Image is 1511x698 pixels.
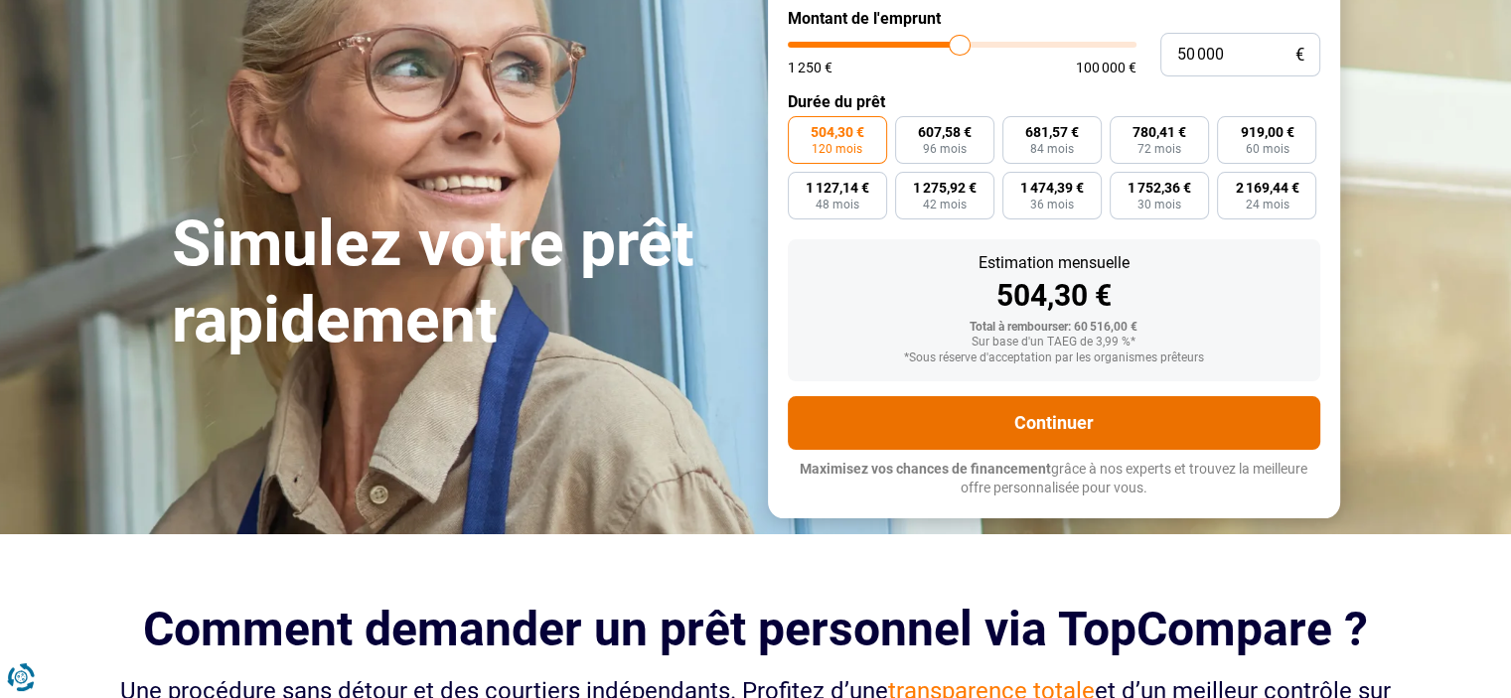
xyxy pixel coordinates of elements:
span: 36 mois [1030,199,1074,210]
label: Durée du prêt [788,92,1320,111]
span: 100 000 € [1076,61,1136,74]
span: 919,00 € [1240,125,1293,139]
span: 1 250 € [788,61,832,74]
h2: Comment demander un prêt personnel via TopCompare ? [112,602,1400,656]
span: 48 mois [816,199,859,210]
label: Montant de l'emprunt [788,9,1320,28]
span: 681,57 € [1025,125,1079,139]
span: 72 mois [1137,143,1181,155]
div: Sur base d'un TAEG de 3,99 %* [804,336,1304,349]
div: 504,30 € [804,281,1304,311]
button: Continuer [788,396,1320,450]
span: 30 mois [1137,199,1181,210]
div: *Sous réserve d'acceptation par les organismes prêteurs [804,351,1304,365]
span: € [1295,47,1304,64]
span: 1 474,39 € [1020,181,1084,195]
span: Maximisez vos chances de financement [800,461,1051,477]
span: 1 127,14 € [806,181,869,195]
span: 42 mois [923,199,967,210]
span: 96 mois [923,143,967,155]
div: Total à rembourser: 60 516,00 € [804,321,1304,335]
span: 607,58 € [918,125,972,139]
span: 1 752,36 € [1128,181,1191,195]
h1: Simulez votre prêt rapidement [172,207,744,359]
span: 84 mois [1030,143,1074,155]
div: Estimation mensuelle [804,255,1304,271]
span: 60 mois [1245,143,1288,155]
span: 2 169,44 € [1235,181,1298,195]
span: 780,41 € [1133,125,1186,139]
span: 504,30 € [811,125,864,139]
span: 1 275,92 € [913,181,977,195]
p: grâce à nos experts et trouvez la meilleure offre personnalisée pour vous. [788,460,1320,498]
span: 120 mois [812,143,862,155]
span: 24 mois [1245,199,1288,210]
